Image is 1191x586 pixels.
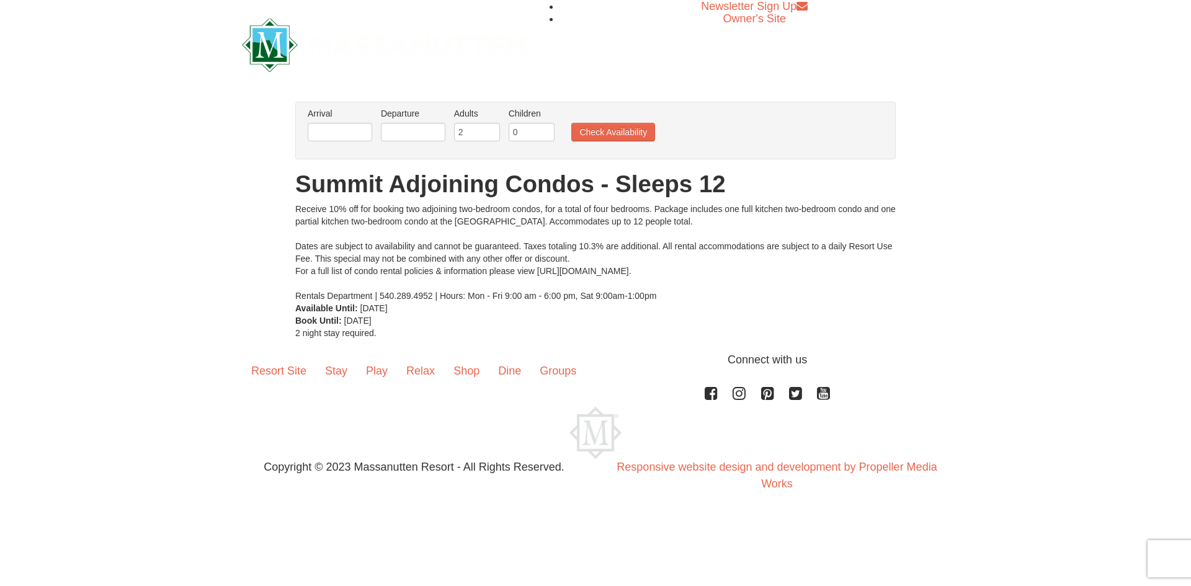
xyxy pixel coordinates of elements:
[242,18,526,72] img: Massanutten Resort Logo
[344,316,372,326] span: [DATE]
[295,316,342,326] strong: Book Until:
[242,352,316,390] a: Resort Site
[381,107,445,120] label: Departure
[571,123,655,141] button: Check Availability
[316,352,357,390] a: Stay
[295,203,896,302] div: Receive 10% off for booking two adjoining two-bedroom condos, for a total of four bedrooms. Packa...
[295,303,358,313] strong: Available Until:
[530,352,586,390] a: Groups
[242,352,949,368] p: Connect with us
[569,407,622,459] img: Massanutten Resort Logo
[360,303,388,313] span: [DATE]
[723,12,786,25] a: Owner's Site
[233,459,595,476] p: Copyright © 2023 Massanutten Resort - All Rights Reserved.
[242,29,526,58] a: Massanutten Resort
[617,461,937,490] a: Responsive website design and development by Propeller Media Works
[357,352,397,390] a: Play
[489,352,530,390] a: Dine
[397,352,444,390] a: Relax
[509,107,555,120] label: Children
[454,107,500,120] label: Adults
[295,328,377,338] span: 2 night stay required.
[444,352,489,390] a: Shop
[308,107,372,120] label: Arrival
[295,172,896,197] h1: Summit Adjoining Condos - Sleeps 12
